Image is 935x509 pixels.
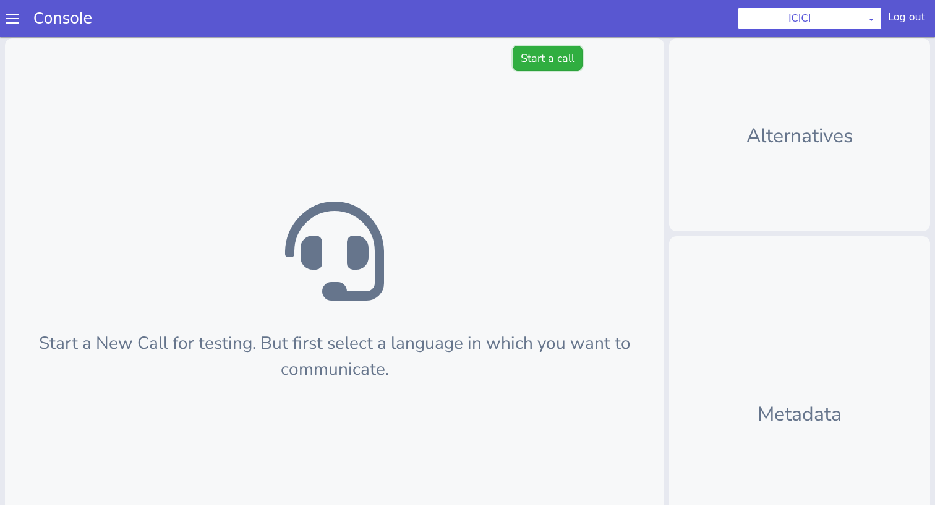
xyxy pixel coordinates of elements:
p: Alternatives [689,88,910,118]
a: Console [19,6,107,24]
button: Start a call [513,12,583,37]
p: Start a New Call for testing. But first select a language in which you want to communicate. [25,297,644,349]
button: ICICI [738,4,861,26]
div: Log out [888,6,925,26]
p: Metadata [689,366,910,396]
